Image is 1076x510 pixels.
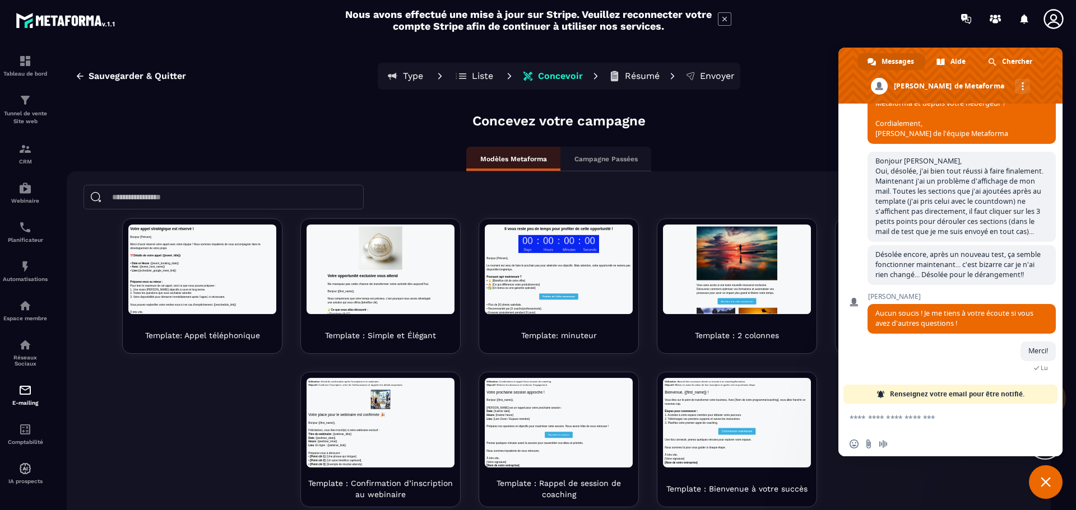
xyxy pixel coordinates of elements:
[182,245,311,265] a: Accédez à la vidéo maintenant
[6,235,486,247] p: 3. Votre disponibilité pour démarrer immédiatement après l’appel, si nécessaire.
[6,130,486,156] p: Le moment est venu de faire le prochain pas pour atteindre vos objectifs. Mais attention, cette o...
[6,6,48,15] strong: Utilisation :
[3,276,48,282] p: Automatisations
[6,6,486,17] p: Email pour promouvoir une nouvelle vidéo YouTube auprès de votre audience.
[184,166,308,189] a: Commencer maintenant
[519,65,586,87] button: Concevoir
[69,291,423,303] p: • [Avantage clé #1]
[890,385,1024,404] span: Renseignez votre email pour être notifié.
[380,65,430,87] button: Type
[6,17,486,28] p: Mettre en avant la valeur de leur inscription et guider vers la prochaine étape.
[6,106,116,115] strong: Étapes pour commencer :
[875,308,1033,328] span: Aucun soucis ! Je me tiens à votre écoute si vous avez d'autres questions !
[3,400,48,406] p: E-mailing
[6,277,115,286] strong: [Nom de votre entreprise]
[6,59,486,85] p: Merci d’avoir réservé votre appel avec notre équipe ! Nous sommes impatients de vous accompagner ...
[18,423,32,436] img: accountant
[6,97,486,109] p: 📅
[978,53,1043,70] div: Chercher
[6,256,486,268] p: • : [Une phrase qui intrigue].
[850,439,859,448] span: Insérer un emoji
[6,194,25,204] strong: Date
[6,106,25,115] strong: Date
[6,17,486,28] p: Réduire les absences et renforcer l’engagement.
[574,155,638,163] p: Campagne Passées
[181,229,312,250] a: Profitez de l’offre maintenant
[6,180,486,193] p: : {{webinar_title}}
[211,184,281,193] span: Rejoindre la session
[6,130,486,142] p: 2. Téléchargez vos premiers supports et suivez les instructions.
[192,235,300,244] strong: Profitez de l’offre maintenant
[6,268,486,280] p: • : [Un autre bénéfice captivant].
[11,123,75,133] strong: Date et Heure :
[6,205,486,218] p: • ✅ [Un bonus ou une garantie spéciale]
[6,130,486,142] p: Dans cette vidéo :
[950,53,966,70] span: Aide
[6,167,486,180] p: • : [Un exemple ou une promesse intrigante].
[11,282,62,292] strong: [Point clé 3]
[89,71,186,82] span: Sauvegarder & Quitter
[6,92,486,105] p: [PERSON_NAME] est un rappel pour votre prochaine session :
[6,181,82,191] strong: Titre du webinaire
[3,375,48,414] a: emailemailE-mailing
[69,240,423,265] p: Nous comprenons que votre temps est précieux, c'est pourquoi nous avons développé une solution qu...
[3,315,48,321] p: Espace membre
[485,478,633,500] p: Template : Rappel de session de coaching
[11,169,62,178] strong: [Point clé 3]
[18,221,32,234] img: scheduler
[18,260,32,273] img: automations
[6,34,486,46] p: Bonjour [Prénom],
[6,218,486,231] p: : En ligne : {{webinar_link}}
[3,414,48,453] a: accountantaccountantComptabilité
[879,439,888,448] span: Message audio
[6,287,115,296] strong: [Nom de votre entreprise]
[145,330,260,341] p: Template: Appel téléphonique
[6,180,486,193] p: • 💡 [Bénéfice clé de votre offre]
[6,134,486,147] p: • {{event_host_name}}
[69,190,423,204] p: Ne manquez pas cette chance de transformer votre activité dès aujourd’hui.
[6,7,218,21] strong: Votre appel stratégique est réservé !
[6,222,486,235] p: 2. Toutes les questions que vous souhaitez aborder.
[6,17,40,26] strong: Objectif :
[18,54,32,68] img: formation
[307,478,454,500] p: Template : Confirmation d’inscription au webinaire
[6,260,486,272] p: Vous pouvez replanifier votre rendez-vous ici en cas d’empêchement: {{reschedule_link}}
[67,66,194,86] button: Sauvegarder & Quitter
[6,261,486,273] p: • Plus de [X] clients satisfaits.
[6,118,486,130] p: 1. Accédez à votre espace membre pour débuter votre parcours.
[403,71,423,82] p: Type
[6,122,486,134] p: • {{event_booking_date}}
[6,219,24,229] strong: Lieu
[6,155,486,167] p: • : [Un autre bénéfice que la vidéo apporte].
[472,112,646,130] p: Concevez votre campagne
[625,71,660,82] p: Résumé
[6,114,486,132] p: Votre place pour le webinaire est confirmée 🎉
[6,200,486,212] p: Une fois connecté, prenez quelques minutes pour explorer votre espace.
[195,172,296,183] span: Commencer maintenant
[69,278,423,290] p: 💡
[11,135,38,145] strong: Avec :
[3,212,48,251] a: schedulerschedulerPlanificateur
[11,143,62,153] strong: [Point clé 1]
[6,67,486,92] p: Vous êtes sur le point de transformer votre business. Avec [Nom de votre programme/coaching], vou...
[18,338,32,352] img: social-network
[6,193,486,205] p: • 🔥 [Ce qui différencie votre produit/service]
[605,65,663,87] button: Résumé
[6,142,486,155] p: 3. Planifiez votre premier appel de coaching.
[3,330,48,375] a: social-networksocial-networkRéseaux Sociaux
[11,148,33,157] strong: Lien:
[1002,53,1032,70] span: Chercher
[11,156,62,166] strong: [Point clé 2]
[6,67,486,79] p: Bonjour {{first_name}},
[18,181,32,195] img: automations
[3,71,48,77] p: Tableau de bord
[6,105,486,117] p: : [Insérer date]
[1029,465,1063,499] div: Fermer le chat
[3,251,48,291] a: automationsautomationsAutomatisations
[3,439,48,445] p: Comptabilité
[6,143,486,155] p: Bonjour {{first_name}},
[3,354,48,367] p: Réseaux Sociaux
[875,156,1043,236] span: Bonjour [PERSON_NAME], Oui, désolée, j'ai bien tout réussi à faire finalement. Maintenant j'ai un...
